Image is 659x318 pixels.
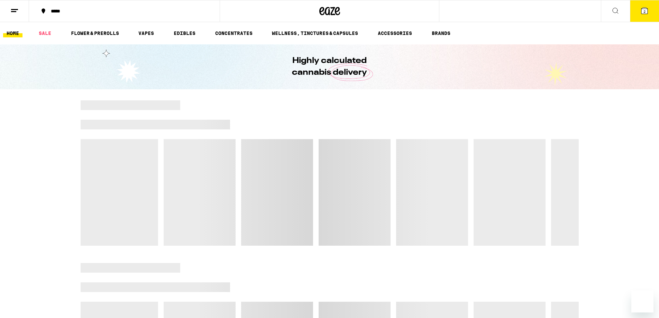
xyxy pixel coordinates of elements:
a: CONCENTRATES [212,29,256,37]
button: 2 [630,0,659,22]
a: VAPES [135,29,157,37]
a: ACCESSORIES [374,29,415,37]
a: BRANDS [428,29,454,37]
a: FLOWER & PREROLLS [67,29,122,37]
a: EDIBLES [170,29,199,37]
a: SALE [35,29,55,37]
h1: Highly calculated cannabis delivery [273,55,387,79]
a: HOME [3,29,22,37]
a: WELLNESS, TINCTURES & CAPSULES [268,29,361,37]
span: 2 [643,9,646,13]
iframe: Button to launch messaging window [631,290,653,312]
